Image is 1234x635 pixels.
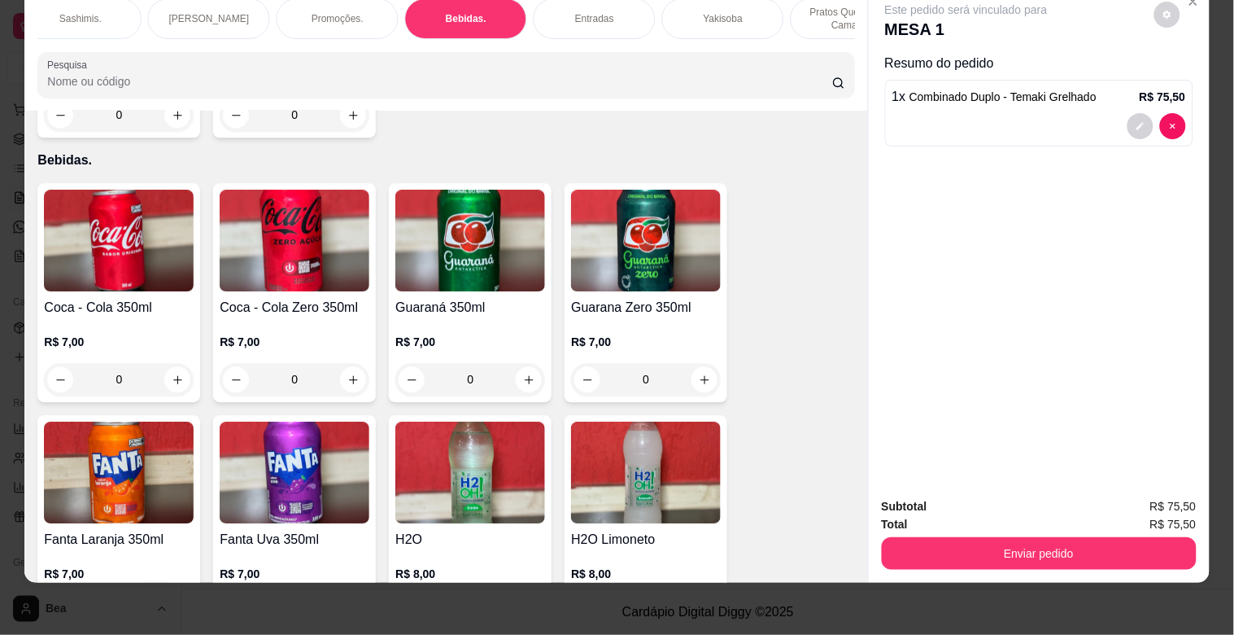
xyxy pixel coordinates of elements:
p: R$ 8,00 [571,566,721,582]
h4: H2O [395,530,545,550]
label: Pesquisa [47,58,93,72]
p: Sashimis. [59,12,102,25]
button: increase-product-quantity [164,102,190,128]
p: MESA 1 [885,18,1048,41]
button: Enviar pedido [882,537,1197,570]
p: Bebidas. [446,12,486,25]
button: decrease-product-quantity [223,366,249,392]
p: R$ 7,00 [220,566,369,582]
button: decrease-product-quantity [1127,113,1153,139]
h4: H2O Limoneto [571,530,721,550]
img: product-image [44,422,194,523]
img: product-image [571,422,721,523]
img: product-image [44,190,194,291]
button: decrease-product-quantity [223,102,249,128]
p: R$ 7,00 [220,334,369,350]
p: Este pedido será vinculado para [885,2,1048,18]
h4: Fanta Laranja 350ml [44,530,194,550]
p: R$ 8,00 [395,566,545,582]
p: 1 x [892,87,1097,107]
p: Resumo do pedido [885,54,1193,73]
span: R$ 75,50 [1150,515,1197,533]
h4: Fanta Uva 350ml [220,530,369,550]
span: Combinado Duplo - Temaki Grelhado [909,90,1097,103]
h4: Guarana Zero 350ml [571,298,721,317]
p: Entradas [575,12,614,25]
img: product-image [395,422,545,523]
button: decrease-product-quantity [574,366,600,392]
img: product-image [220,190,369,291]
h4: Guaraná 350ml [395,298,545,317]
button: decrease-product-quantity [47,366,73,392]
span: R$ 75,50 [1150,497,1197,515]
button: increase-product-quantity [340,366,366,392]
img: product-image [395,190,545,291]
button: decrease-product-quantity [1154,2,1180,28]
strong: Total [882,518,908,531]
p: R$ 7,00 [395,334,545,350]
button: increase-product-quantity [340,102,366,128]
p: Bebidas. [37,151,854,170]
p: Pratos Quentes De Camarão [804,6,899,32]
input: Pesquisa [47,73,832,90]
p: [PERSON_NAME] [169,12,250,25]
p: R$ 7,00 [44,566,194,582]
p: Yakisoba [704,12,743,25]
button: increase-product-quantity [691,366,717,392]
button: decrease-product-quantity [1160,113,1186,139]
button: decrease-product-quantity [399,366,425,392]
p: R$ 7,00 [571,334,721,350]
img: product-image [571,190,721,291]
button: increase-product-quantity [164,366,190,392]
strong: Subtotal [882,500,927,513]
img: product-image [220,422,369,523]
h4: Coca - Cola 350ml [44,298,194,317]
button: increase-product-quantity [516,366,542,392]
button: decrease-product-quantity [47,102,73,128]
p: Promoções. [312,12,364,25]
p: R$ 75,50 [1140,89,1186,105]
p: R$ 7,00 [44,334,194,350]
h4: Coca - Cola Zero 350ml [220,298,369,317]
